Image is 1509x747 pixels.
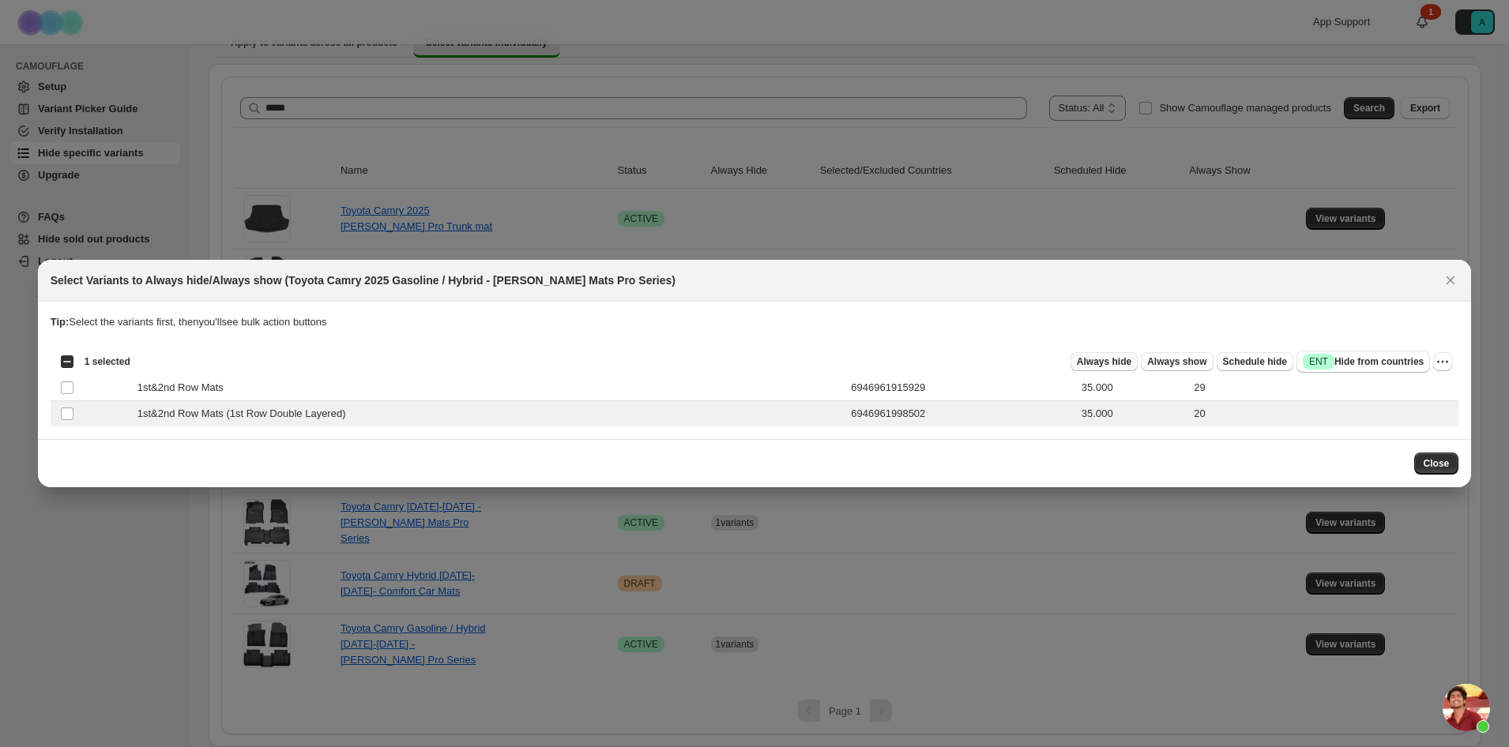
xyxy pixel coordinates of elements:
td: 29 [1189,375,1458,401]
span: Always show [1147,355,1206,368]
button: Always hide [1071,352,1138,371]
span: 1st&2nd Row Mats (1st Row Double Layered) [137,406,355,422]
button: Schedule hide [1217,352,1293,371]
div: Open chat [1443,684,1490,731]
h2: Select Variants to Always hide/Always show (Toyota Camry 2025 Gasoline / Hybrid - [PERSON_NAME] M... [51,272,675,288]
span: Close [1424,457,1450,470]
span: 1st&2nd Row Mats [137,380,232,396]
td: 6946961998502 [846,401,1077,427]
button: Close [1439,269,1462,291]
td: 6946961915929 [846,375,1077,401]
button: SuccessENTHide from countries [1296,351,1430,373]
button: Close [1414,452,1459,475]
span: Always hide [1077,355,1131,368]
span: Hide from countries [1303,354,1424,370]
span: ENT [1309,355,1328,368]
span: 1 selected [85,355,130,368]
strong: Tip: [51,316,70,328]
td: 20 [1189,401,1458,427]
td: 35.000 [1077,401,1189,427]
button: Always show [1141,352,1213,371]
td: 35.000 [1077,375,1189,401]
span: Schedule hide [1223,355,1287,368]
p: Select the variants first, then you'll see bulk action buttons [51,314,1459,330]
button: More actions [1433,352,1452,371]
